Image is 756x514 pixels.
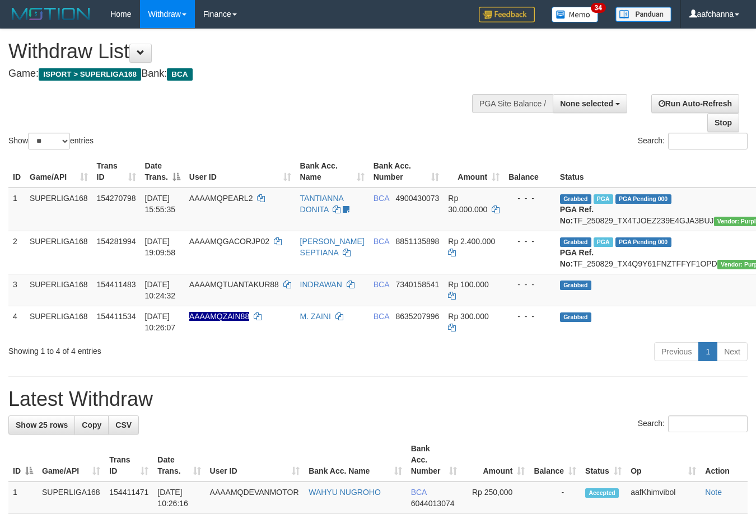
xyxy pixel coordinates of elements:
span: [DATE] 10:24:32 [145,280,176,300]
a: Copy [74,415,109,434]
div: Showing 1 to 4 of 4 entries [8,341,307,357]
span: Copy 4900430073 to clipboard [395,194,439,203]
span: BCA [374,237,389,246]
td: aafKhimvibol [626,482,701,514]
th: Game/API: activate to sort column ascending [38,438,105,482]
span: BCA [374,194,389,203]
a: WAHYU NUGROHO [309,488,381,497]
span: Grabbed [560,312,591,322]
span: BCA [167,68,192,81]
td: 4 [8,306,25,338]
th: Trans ID: activate to sort column ascending [92,156,141,188]
b: PGA Ref. No: [560,205,594,225]
th: Amount: activate to sort column ascending [461,438,529,482]
span: Grabbed [560,281,591,290]
div: PGA Site Balance / [472,94,553,113]
th: Action [701,438,748,482]
th: Bank Acc. Name: activate to sort column ascending [296,156,369,188]
a: INDRAWAN [300,280,342,289]
span: 154411534 [97,312,136,321]
span: 154270798 [97,194,136,203]
span: Nama rekening ada tanda titik/strip, harap diedit [189,312,249,321]
div: - - - [508,236,551,247]
th: Date Trans.: activate to sort column descending [141,156,185,188]
td: SUPERLIGA168 [25,231,92,274]
label: Search: [638,415,748,432]
td: 3 [8,274,25,306]
h1: Latest Withdraw [8,388,748,410]
a: Previous [654,342,699,361]
td: [DATE] 10:26:16 [153,482,205,514]
img: MOTION_logo.png [8,6,94,22]
a: 1 [698,342,717,361]
th: Trans ID: activate to sort column ascending [105,438,153,482]
span: Copy 8635207996 to clipboard [395,312,439,321]
span: Rp 2.400.000 [448,237,495,246]
td: SUPERLIGA168 [25,306,92,338]
a: Show 25 rows [8,415,75,434]
span: 154281994 [97,237,136,246]
span: [DATE] 15:55:35 [145,194,176,214]
span: AAAAMQGACORJP02 [189,237,269,246]
span: ISPORT > SUPERLIGA168 [39,68,141,81]
a: M. ZAINI [300,312,331,321]
td: SUPERLIGA168 [38,482,105,514]
span: Grabbed [560,194,591,204]
th: Bank Acc. Name: activate to sort column ascending [304,438,406,482]
input: Search: [668,415,748,432]
td: 1 [8,188,25,231]
span: 154411483 [97,280,136,289]
h4: Game: Bank: [8,68,493,80]
a: Next [717,342,748,361]
select: Showentries [28,133,70,149]
span: Grabbed [560,237,591,247]
div: - - - [508,193,551,204]
img: Button%20Memo.svg [552,7,599,22]
span: Rp 30.000.000 [448,194,487,214]
td: AAAAMQDEVANMOTOR [206,482,305,514]
a: TANTIANNA DONITA [300,194,344,214]
span: 34 [591,3,606,13]
a: Stop [707,113,739,132]
th: ID [8,156,25,188]
span: Rp 300.000 [448,312,488,321]
span: Rp 100.000 [448,280,488,289]
th: Balance [504,156,556,188]
span: None selected [560,99,613,108]
span: Show 25 rows [16,420,68,429]
td: Rp 250,000 [461,482,529,514]
span: CSV [115,420,132,429]
th: Date Trans.: activate to sort column ascending [153,438,205,482]
span: BCA [374,280,389,289]
th: Status: activate to sort column ascending [581,438,626,482]
span: BCA [411,488,427,497]
td: 1 [8,482,38,514]
button: None selected [553,94,627,113]
span: Copy [82,420,101,429]
img: Feedback.jpg [479,7,535,22]
th: Balance: activate to sort column ascending [529,438,581,482]
a: Note [705,488,722,497]
label: Search: [638,133,748,149]
span: [DATE] 10:26:07 [145,312,176,332]
h1: Withdraw List [8,40,493,63]
input: Search: [668,133,748,149]
th: Op: activate to sort column ascending [626,438,701,482]
span: AAAAMQPEARL2 [189,194,253,203]
td: SUPERLIGA168 [25,188,92,231]
a: Run Auto-Refresh [651,94,739,113]
a: CSV [108,415,139,434]
label: Show entries [8,133,94,149]
div: - - - [508,279,551,290]
th: User ID: activate to sort column ascending [206,438,305,482]
th: User ID: activate to sort column ascending [185,156,296,188]
span: Copy 8851135898 to clipboard [395,237,439,246]
span: Marked by aafnonsreyleab [594,237,613,247]
span: AAAAMQTUANTAKUR88 [189,280,279,289]
td: - [529,482,581,514]
th: ID: activate to sort column descending [8,438,38,482]
th: Game/API: activate to sort column ascending [25,156,92,188]
th: Bank Acc. Number: activate to sort column ascending [407,438,462,482]
img: panduan.png [615,7,671,22]
span: Copy 6044013074 to clipboard [411,499,455,508]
